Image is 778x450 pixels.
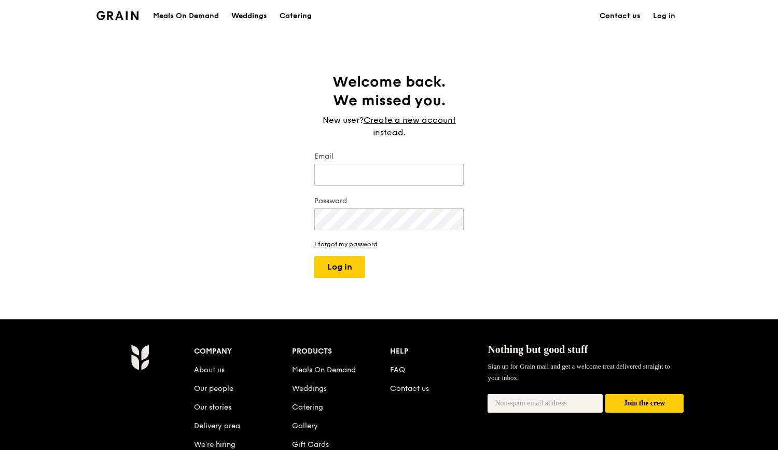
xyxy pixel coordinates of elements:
button: Log in [314,256,365,278]
a: Delivery area [194,421,240,430]
a: About us [194,365,225,374]
a: Log in [647,1,682,32]
a: Our stories [194,403,231,412]
img: Grain [96,11,138,20]
a: Contact us [593,1,647,32]
label: Password [314,196,464,206]
a: Gift Cards [292,440,329,449]
a: Contact us [390,384,429,393]
a: Weddings [292,384,327,393]
div: Company [194,344,292,359]
label: Email [314,151,464,162]
h1: Welcome back. We missed you. [314,73,464,110]
a: Weddings [225,1,273,32]
span: instead. [373,128,406,137]
a: Create a new account [364,114,456,126]
button: Join the crew [605,394,684,413]
img: Grain [131,344,149,370]
a: Catering [292,403,323,412]
span: Nothing but good stuff [488,344,588,355]
a: I forgot my password [314,241,464,248]
div: Products [292,344,390,359]
a: Catering [273,1,318,32]
div: Help [390,344,488,359]
span: Sign up for Grain mail and get a welcome treat delivered straight to your inbox. [488,362,670,382]
div: Catering [280,1,312,32]
a: Our people [194,384,233,393]
div: Weddings [231,1,267,32]
input: Non-spam email address [488,394,603,413]
a: Meals On Demand [292,365,356,374]
a: FAQ [390,365,405,374]
a: We’re hiring [194,440,235,449]
span: New user? [323,115,364,125]
div: Meals On Demand [153,1,219,32]
a: Gallery [292,421,318,430]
